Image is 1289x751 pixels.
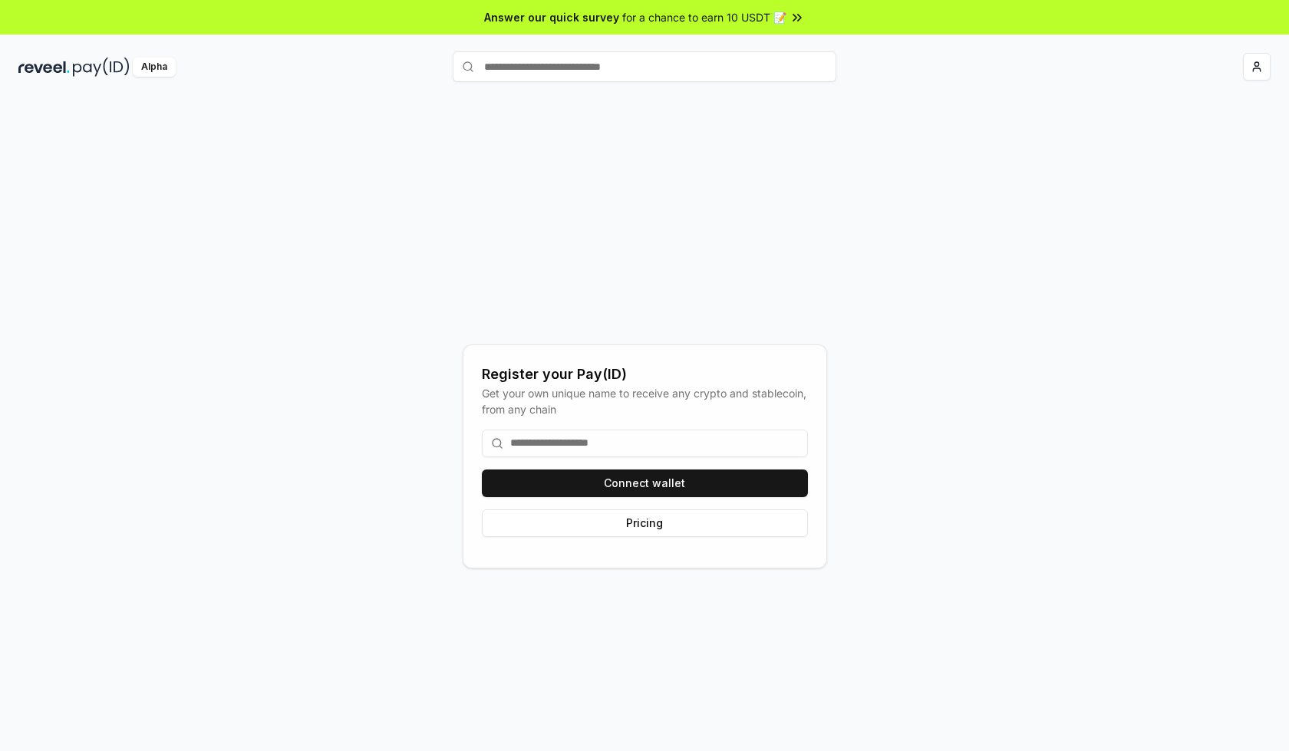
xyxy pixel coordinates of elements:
[482,509,808,537] button: Pricing
[73,58,130,77] img: pay_id
[133,58,176,77] div: Alpha
[18,58,70,77] img: reveel_dark
[622,9,786,25] span: for a chance to earn 10 USDT 📝
[482,385,808,417] div: Get your own unique name to receive any crypto and stablecoin, from any chain
[484,9,619,25] span: Answer our quick survey
[482,364,808,385] div: Register your Pay(ID)
[482,469,808,497] button: Connect wallet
